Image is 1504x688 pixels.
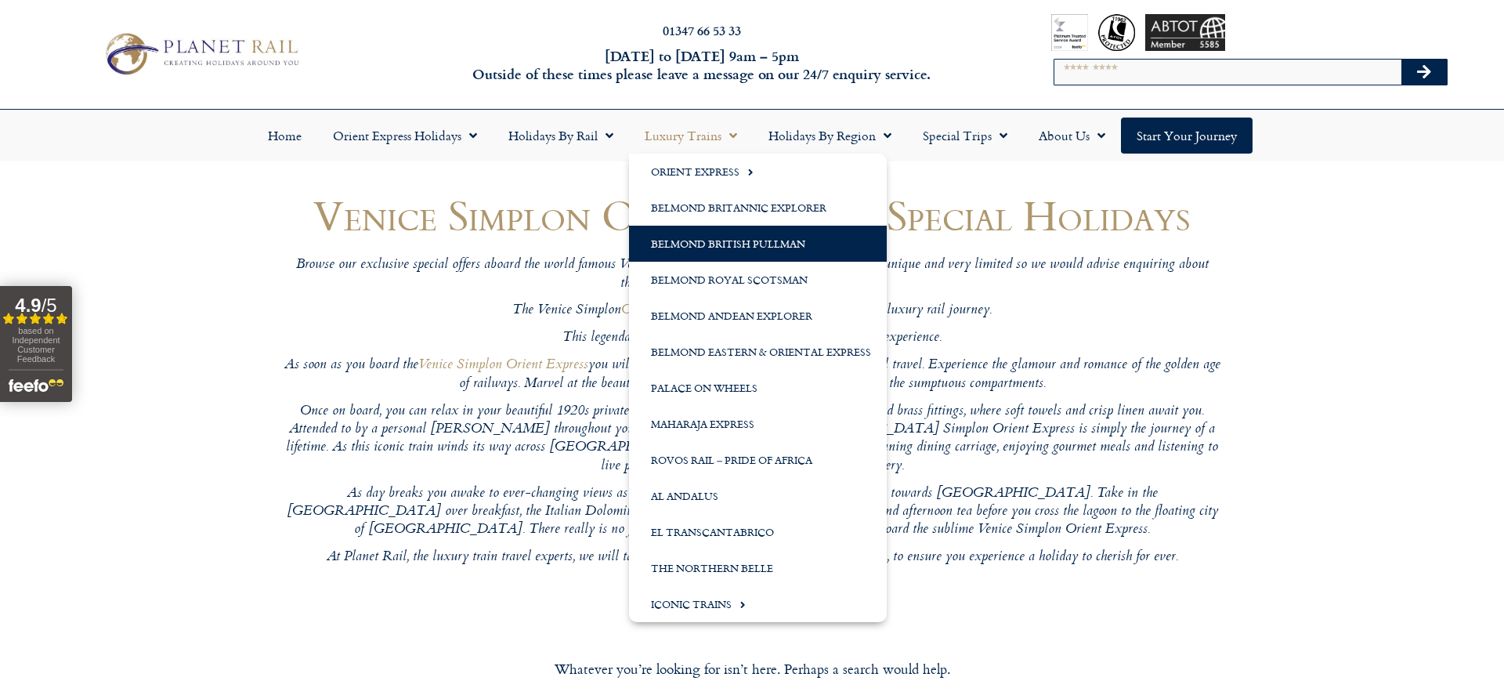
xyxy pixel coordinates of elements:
[629,190,887,226] a: Belmond Britannic Explorer
[1023,118,1121,154] a: About Us
[282,549,1222,567] p: At Planet Rail, the luxury train travel experts, we will tailor every aspect of your trip from st...
[629,442,887,478] a: Rovos Rail – Pride of Africa
[907,118,1023,154] a: Special Trips
[629,262,887,298] a: Belmond Royal Scotsman
[282,485,1222,540] p: As day breaks you awake to ever-changing views as you travel through [GEOGRAPHIC_DATA] towards [G...
[282,403,1222,476] p: Once on board, you can relax in your beautiful 1920s private compartment, complete with wood-pane...
[317,118,493,154] a: Orient Express Holidays
[282,302,1222,320] p: The Venice Simplon is possibly the world’s most iconic luxury rail journey.
[663,21,741,39] a: 01347 66 53 33
[252,118,317,154] a: Home
[629,586,887,622] a: Iconic Trains
[1121,118,1253,154] a: Start your Journey
[629,550,887,586] a: The Northern Belle
[20,659,1484,679] p: Whatever you’re looking for isn’t here. Perhaps a search would help.
[418,354,588,377] a: Venice Simplon Orient Express
[97,28,304,79] img: Planet Rail Train Holidays Logo
[405,47,999,84] h6: [DATE] to [DATE] 9am – 5pm Outside of these times please leave a message on our 24/7 enquiry serv...
[629,298,887,334] a: Belmond Andean Explorer
[753,118,907,154] a: Holidays by Region
[296,254,1209,295] em: Browse our exclusive special offers aboard the world famous Venice Simplon Orient Express. These ...
[629,154,887,190] a: Orient Express
[629,226,887,262] a: Belmond British Pullman
[282,357,1222,393] p: As soon as you board the you will step back in time to a bygone era of luxury rail travel. Experi...
[629,118,753,154] a: Luxury Trains
[8,118,1496,154] nav: Menu
[629,514,887,550] a: El Transcantabrico
[629,406,887,442] a: Maharaja Express
[629,154,887,622] ul: Luxury Trains
[629,478,887,514] a: Al Andalus
[629,334,887,370] a: Belmond Eastern & Oriental Express
[621,299,703,322] a: Orient Express
[629,370,887,406] a: Palace on Wheels
[493,118,629,154] a: Holidays by Rail
[282,192,1222,238] h1: Venice Simplon Orient Express Special Holidays
[1401,60,1447,85] button: Search
[282,329,1222,347] p: This legendary train service offers you a truly unique travel experience.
